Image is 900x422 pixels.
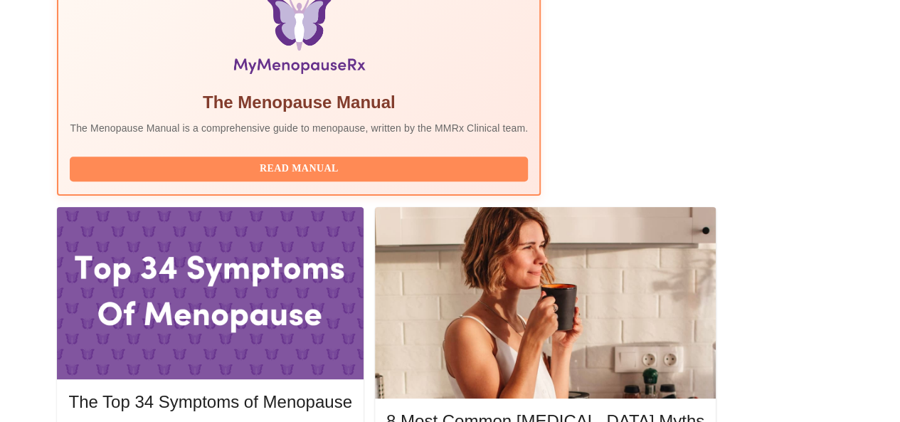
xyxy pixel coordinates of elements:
[70,157,528,181] button: Read Manual
[70,91,528,114] h5: The Menopause Manual
[70,121,528,135] p: The Menopause Manual is a comprehensive guide to menopause, written by the MMRx Clinical team.
[70,162,531,174] a: Read Manual
[84,160,514,178] span: Read Manual
[68,391,351,413] h5: The Top 34 Symptoms of Menopause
